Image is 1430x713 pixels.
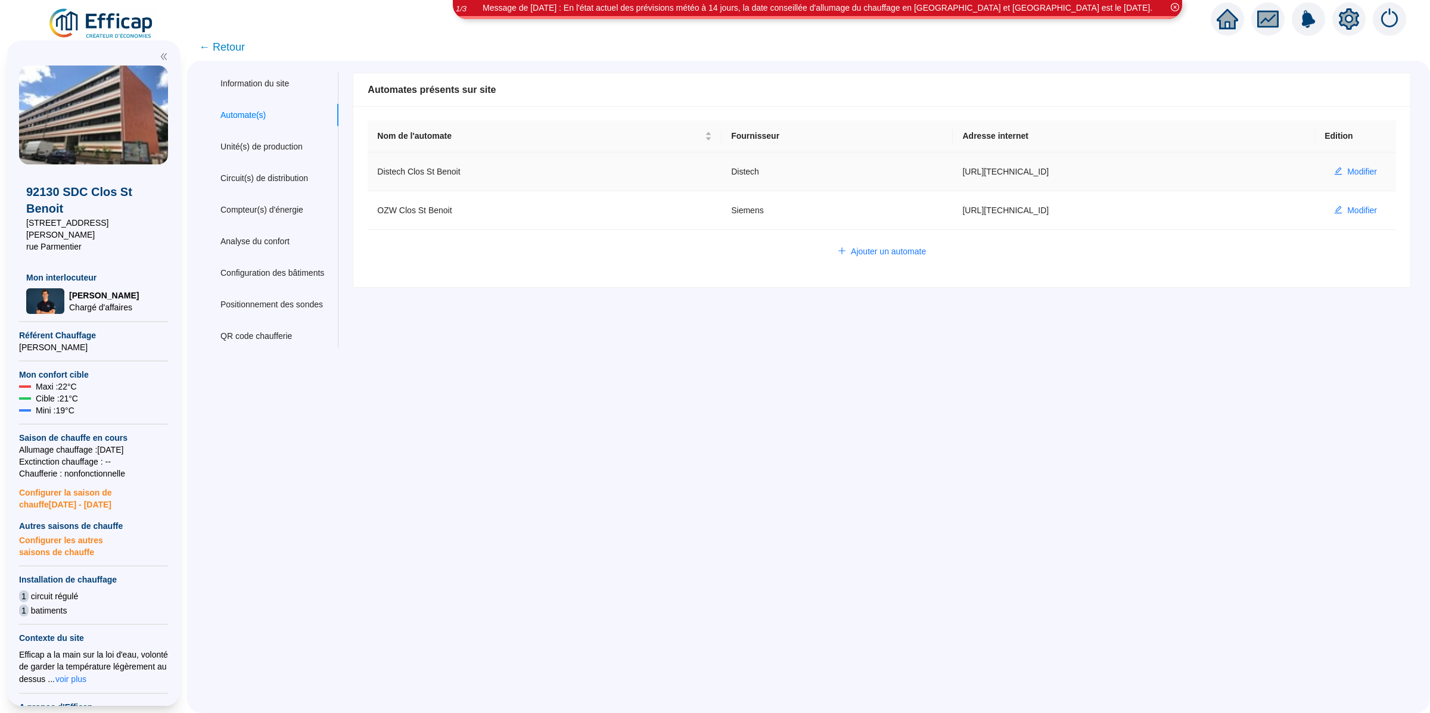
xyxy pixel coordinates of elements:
[220,172,308,185] div: Circuit(s) de distribution
[220,330,292,343] div: QR code chaufferie
[26,241,161,253] span: rue Parmentier
[36,393,78,404] span: Cible : 21 °C
[953,191,1315,230] td: [URL][TECHNICAL_ID]
[220,298,323,311] div: Positionnement des sondes
[69,289,139,301] span: [PERSON_NAME]
[36,404,74,416] span: Mini : 19 °C
[19,329,168,341] span: Référent Chauffage
[69,301,139,313] span: Chargé d'affaires
[722,120,953,152] th: Fournisseur
[953,120,1315,152] th: Adresse internet
[1347,204,1377,217] span: Modifier
[19,520,168,532] span: Autres saisons de chauffe
[1347,166,1377,178] span: Modifier
[220,77,289,90] div: Information du site
[368,152,722,191] td: Distech Clos St Benoit
[1338,8,1360,30] span: setting
[368,83,1396,97] div: Automates présents sur site
[456,4,467,13] i: 1 / 3
[19,649,168,686] div: Efficap a la main sur la loi d'eau, volonté de garder la température légèrement au dessus ...
[377,130,702,142] span: Nom de l'automate
[1325,201,1387,220] button: Modifier
[48,7,156,41] img: efficap energie logo
[19,456,168,468] span: Exctinction chauffage : --
[483,2,1152,14] div: Message de [DATE] : En l'état actuel des prévisions météo à 14 jours, la date conseillée d'alluma...
[55,673,86,685] span: voir plus
[368,191,722,230] td: OZW Clos St Benoit
[31,590,78,602] span: circuit régulé
[953,152,1315,191] td: [URL][TECHNICAL_ID]
[1315,120,1396,152] th: Edition
[26,272,161,284] span: Mon interlocuteur
[19,605,29,617] span: 1
[19,574,168,586] span: Installation de chauffage
[19,590,29,602] span: 1
[220,141,303,153] div: Unité(s) de production
[36,381,77,393] span: Maxi : 22 °C
[220,235,290,248] div: Analyse du confort
[1217,8,1238,30] span: home
[220,204,303,216] div: Compteur(s) d'énergie
[199,39,245,55] span: ← Retour
[19,701,168,713] span: A propos d'Efficap
[26,217,161,241] span: [STREET_ADDRESS][PERSON_NAME]
[26,288,64,314] img: Chargé d'affaires
[722,191,953,230] td: Siemens
[26,183,161,217] span: 92130 SDC Clos St Benoit
[1171,3,1179,11] span: close-circle
[828,242,935,261] button: Ajouter un automate
[19,468,168,480] span: Chaufferie : non fonctionnelle
[1292,2,1325,36] img: alerts
[368,120,722,152] th: Nom de l'automate
[19,632,168,644] span: Contexte du site
[19,341,168,353] span: [PERSON_NAME]
[220,267,324,279] div: Configuration des bâtiments
[838,247,846,255] span: plus
[19,369,168,381] span: Mon confort cible
[19,480,168,510] span: Configurer la saison de chauffe [DATE] - [DATE]
[220,109,266,122] div: Automate(s)
[1325,162,1387,181] button: Modifier
[19,444,168,456] span: Allumage chauffage : [DATE]
[160,52,168,61] span: double-left
[31,605,67,617] span: batiments
[1334,167,1342,175] span: edit
[722,152,953,191] td: Distech
[851,245,926,258] span: Ajouter un automate
[1334,206,1342,214] span: edit
[1373,2,1406,36] img: alerts
[19,532,168,558] span: Configurer les autres saisons de chauffe
[55,672,87,686] button: voir plus
[19,432,168,444] span: Saison de chauffe en cours
[1257,8,1279,30] span: fund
